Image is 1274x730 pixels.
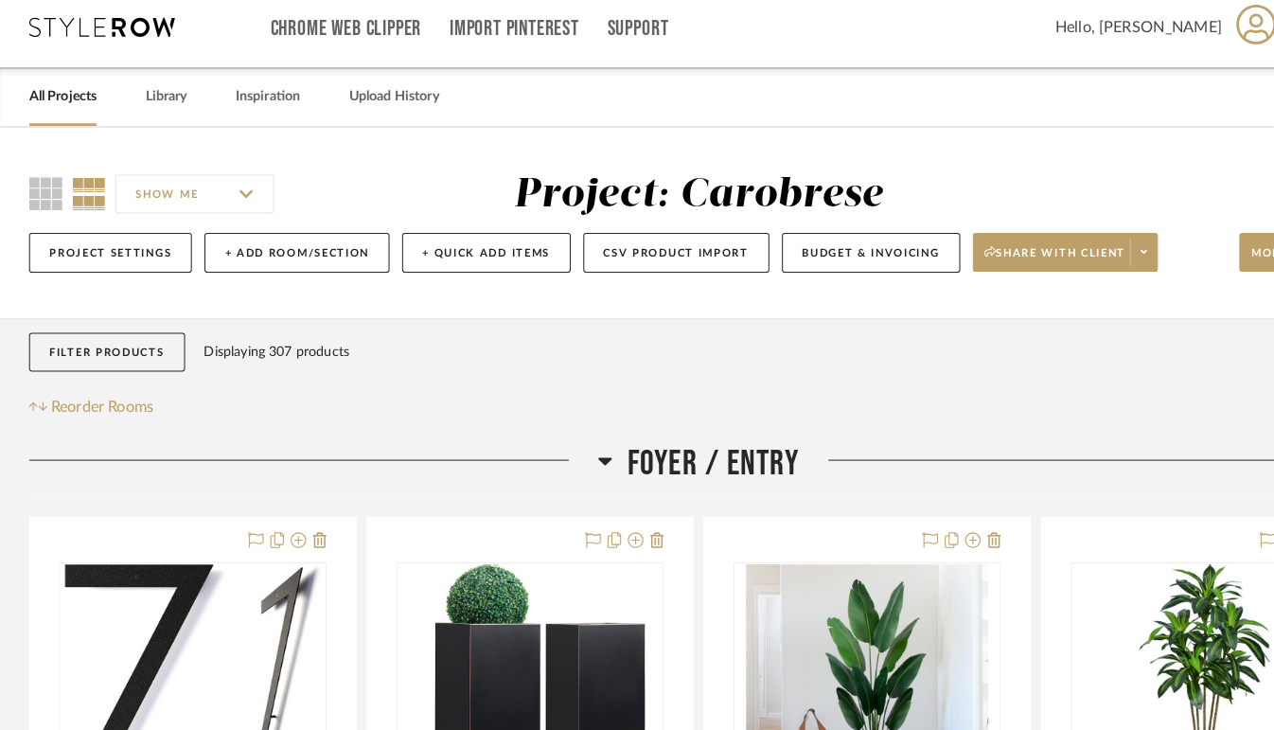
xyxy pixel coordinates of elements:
a: Chrome Web Clipper [264,32,412,48]
button: Share with client [950,240,1132,277]
a: Inspiration [230,94,293,119]
a: All Projects [28,94,95,119]
a: Upload History [341,94,429,119]
button: Project Settings [28,240,187,278]
a: Support [593,32,653,48]
button: Budget & Invoicing [764,240,938,278]
button: CSV Product Import [570,240,752,278]
div: Displaying 307 products [200,337,342,375]
span: Reorder Rooms [50,399,150,421]
span: Share with client [962,252,1100,280]
button: Reorder Rooms [28,399,150,421]
span: Hello, [PERSON_NAME] [1031,27,1194,50]
span: Foyer / Entry [612,445,781,486]
a: Library [142,94,183,119]
button: + Add Room/Section [200,240,380,278]
button: + Quick Add Items [393,240,557,278]
div: Project: Carobrese [503,183,863,223]
button: Filter Products [28,337,181,376]
a: Import Pinterest [439,32,566,48]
